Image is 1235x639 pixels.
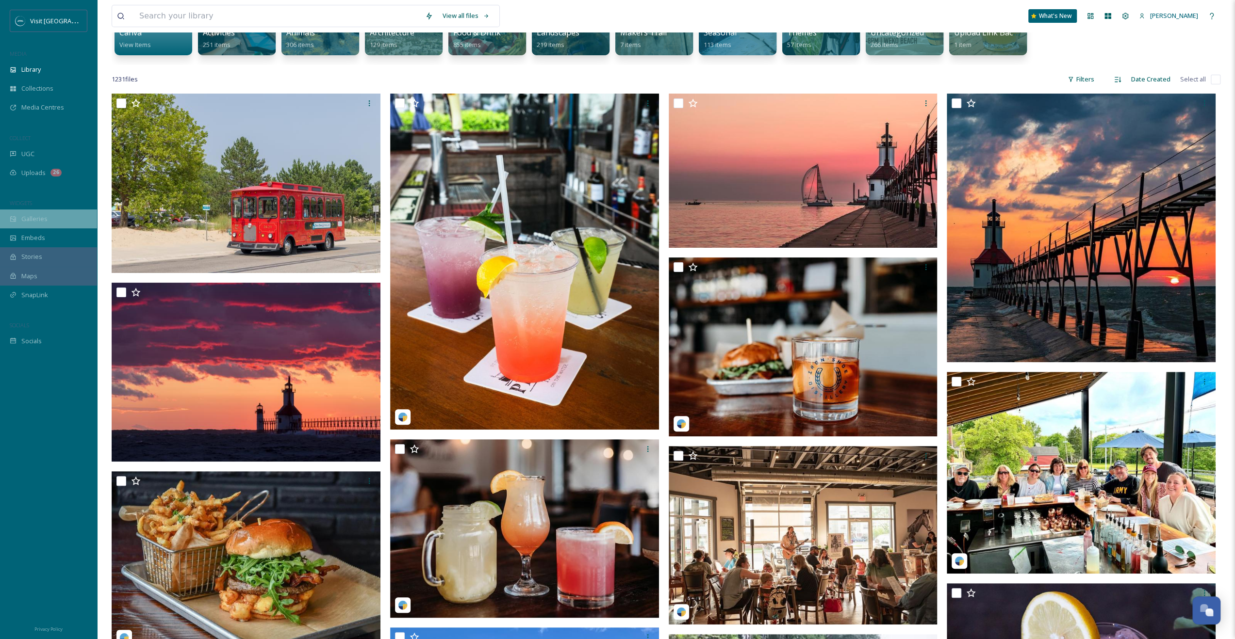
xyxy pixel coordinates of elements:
span: [PERSON_NAME] [1150,11,1198,20]
div: Date Created [1126,70,1175,89]
div: Filters [1063,70,1099,89]
span: Activities [203,27,235,38]
span: 855 items [453,40,481,49]
input: Search your library [134,5,420,27]
span: Uncategorized [871,27,924,38]
span: Socials [21,336,42,346]
img: IMG_4547.jpg [112,283,380,462]
span: WIDGETS [10,199,32,207]
span: 306 items [286,40,314,49]
span: 251 items [203,40,231,49]
img: SM%20Social%20Profile.png [16,16,25,26]
img: theforgetfulwanderer_18005394706233756.jpg [947,94,1216,362]
span: 57 items [787,40,811,49]
span: Makers Trail [620,27,667,38]
img: snapsea-logo.png [398,600,408,610]
img: FB7A1967.jpg [112,94,380,273]
span: 1 item [954,40,972,49]
a: [PERSON_NAME] [1134,6,1203,25]
img: snapsea-logo.png [676,607,686,617]
span: View Items [119,40,151,49]
img: ironshoedistillery-3882458.jpg [947,372,1216,574]
span: COLLECT [10,134,31,142]
span: Food & Drink [453,27,501,38]
img: plankstavern-5001359.jpg [390,94,659,430]
span: Library [21,65,41,74]
span: 1231 file s [112,75,138,84]
button: Open Chat [1192,596,1220,624]
span: Themes [787,27,817,38]
div: 26 [50,169,62,176]
span: Media Centres [21,103,64,112]
img: snapsea-logo.png [955,556,964,566]
img: photojolo_1825190736133820356_25644035 (1) (1).jpg [669,94,938,248]
span: Uploads [21,168,46,177]
img: ironshoedistillery-3262232.jpg [390,439,659,618]
span: Privacy Policy [34,626,63,632]
span: Animals [286,27,315,38]
span: Embeds [21,233,45,242]
span: Landscapes [537,27,579,38]
span: Architecture [370,27,414,38]
span: 266 items [871,40,898,49]
span: Stories [21,252,42,261]
span: 113 items [704,40,731,49]
span: Maps [21,272,37,281]
span: Visit [GEOGRAPHIC_DATA][US_STATE] [30,16,138,25]
span: Canva [119,27,142,38]
span: UGC [21,149,34,159]
span: Seasonal [704,27,737,38]
img: ironshoedistillery-3276565.jpg [669,257,938,436]
span: Collections [21,84,53,93]
span: Galleries [21,214,48,224]
img: snapsea-logo.png [398,412,408,422]
span: Select all [1180,75,1206,84]
span: Upload Link Background Images [954,27,1073,38]
span: SOCIALS [10,321,29,329]
a: What's New [1028,9,1077,23]
span: 7 items [620,40,641,49]
img: snapsea-logo.png [676,419,686,429]
span: 129 items [370,40,397,49]
a: Privacy Policy [34,623,63,634]
img: ironshoedistillery-4686476.jpg [669,446,938,625]
span: SnapLink [21,290,48,300]
a: View all files [438,6,494,25]
span: MEDIA [10,50,27,57]
span: 219 items [537,40,564,49]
